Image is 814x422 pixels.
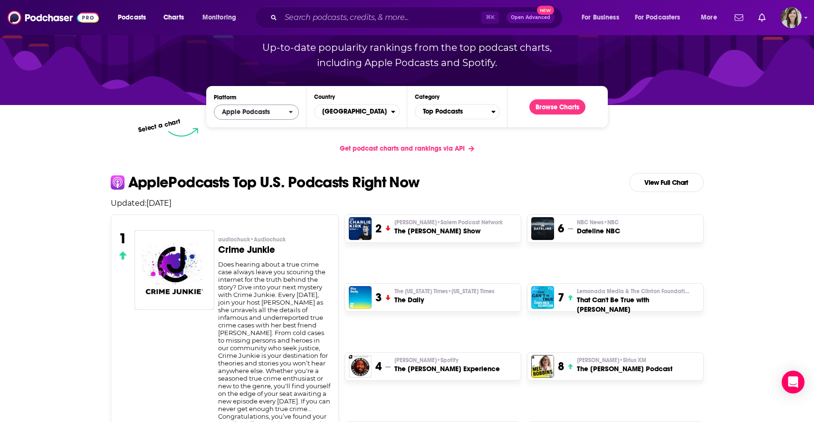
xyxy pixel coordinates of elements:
[577,356,672,374] a: [PERSON_NAME]•Sirius XMThe [PERSON_NAME] Podcast
[448,288,494,295] span: • [US_STATE] Times
[577,219,619,226] span: NBC News
[531,217,554,240] img: Dateline NBC
[394,356,500,374] a: [PERSON_NAME]•SpotifyThe [PERSON_NAME] Experience
[577,288,691,295] span: Lemonada Media & The Clinton Foundation
[635,11,680,24] span: For Podcasters
[394,288,494,295] span: The [US_STATE] Times
[603,219,619,226] span: • NBC
[8,9,99,27] img: Podchaser - Follow, Share and Rate Podcasts
[218,236,331,260] a: audiochuck•AudiochuckCrime Junkie
[437,219,503,226] span: • Salem Podcast Network
[575,10,631,25] button: open menu
[782,371,804,393] div: Open Intercom Messenger
[281,10,481,25] input: Search podcasts, credits, & more...
[222,109,270,115] span: Apple Podcasts
[332,137,482,160] a: Get podcast charts and rankings via API
[577,226,620,236] h3: Dateline NBC
[529,99,585,115] button: Browse Charts
[781,7,802,28] img: User Profile
[118,11,146,24] span: Podcasts
[781,7,802,28] button: Show profile menu
[168,128,198,137] img: select arrow
[244,40,571,70] p: Up-to-date popularity rankings from the top podcast charts, including Apple Podcasts and Spotify.
[250,236,286,243] span: • Audiochuck
[577,288,699,314] a: Lemonada Media & The Clinton FoundationThat Can't Be True with [PERSON_NAME]
[577,356,646,364] span: [PERSON_NAME]
[415,104,500,119] button: Categories
[394,219,503,226] p: Charlie Kirk • Salem Podcast Network
[394,219,503,236] a: [PERSON_NAME]•Salem Podcast NetworkThe [PERSON_NAME] Show
[134,230,214,310] img: Crime Junkie
[349,217,372,240] img: The Charlie Kirk Show
[415,104,491,120] span: Top Podcasts
[214,105,299,120] button: open menu
[340,144,465,153] span: Get podcast charts and rankings via API
[558,290,564,305] h3: 7
[394,295,494,305] h3: The Daily
[394,364,500,374] h3: The [PERSON_NAME] Experience
[138,117,182,134] p: Select a chart
[537,6,554,15] span: New
[394,356,500,364] p: Joe Rogan • Spotify
[202,11,236,24] span: Monitoring
[375,359,382,374] h3: 4
[157,10,190,25] a: Charts
[558,359,564,374] h3: 8
[218,236,331,243] p: audiochuck • Audiochuck
[134,230,214,309] a: Crime Junkie
[349,286,372,309] img: The Daily
[481,11,499,24] span: ⌘ K
[315,104,391,120] span: [GEOGRAPHIC_DATA]
[577,356,672,364] p: Mel Robbins • Sirius XM
[629,10,694,25] button: open menu
[375,221,382,236] h3: 2
[558,221,564,236] h3: 6
[119,230,127,247] h3: 1
[531,355,554,378] img: The Mel Robbins Podcast
[731,10,747,26] a: Show notifications dropdown
[781,7,802,28] span: Logged in as devinandrade
[629,173,704,192] a: View Full Chart
[218,245,331,255] h3: Crime Junkie
[349,355,372,378] img: The Joe Rogan Experience
[394,288,494,305] a: The [US_STATE] Times•[US_STATE] TimesThe Daily
[394,356,459,364] span: [PERSON_NAME]
[531,286,554,309] img: That Can't Be True with Chelsea Clinton
[394,226,503,236] h3: The [PERSON_NAME] Show
[701,11,717,24] span: More
[218,236,286,243] span: audiochuck
[264,7,572,29] div: Search podcasts, credits, & more...
[214,105,299,120] h2: Platforms
[163,11,184,24] span: Charts
[755,10,769,26] a: Show notifications dropdown
[694,10,729,25] button: open menu
[111,10,158,25] button: open menu
[619,357,646,364] span: • Sirius XM
[375,290,382,305] h3: 3
[314,104,399,119] button: Countries
[111,175,124,189] img: apple Icon
[196,10,249,25] button: open menu
[103,199,711,208] p: Updated: [DATE]
[394,288,494,295] p: The New York Times • New York Times
[577,219,620,226] p: NBC News • NBC
[577,364,672,374] h3: The [PERSON_NAME] Podcast
[437,357,459,364] span: • Spotify
[577,295,699,314] h3: That Can't Be True with [PERSON_NAME]
[577,219,620,236] a: NBC News•NBCDateline NBC
[394,219,503,226] span: [PERSON_NAME]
